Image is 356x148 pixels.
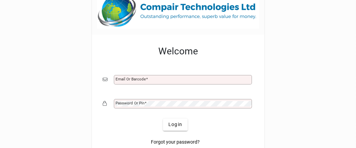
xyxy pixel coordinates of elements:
[151,139,200,146] span: Forgot your password?
[116,77,146,81] mat-label: Email or Barcode
[168,121,182,128] span: Login
[116,101,144,105] mat-label: Password or Pin
[163,119,188,131] button: Login
[103,46,254,57] h2: Welcome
